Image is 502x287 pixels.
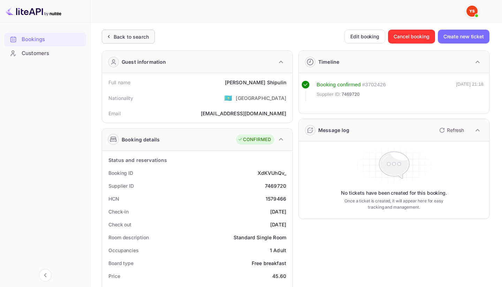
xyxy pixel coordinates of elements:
div: Bookings [22,36,83,44]
div: 1 Adult [270,247,286,254]
div: XdKVUhQv_ [258,169,286,177]
button: Edit booking [344,30,385,44]
div: Price [108,272,120,280]
div: Supplier ID [108,182,134,189]
div: [DATE] [270,208,286,215]
a: Bookings [4,33,86,46]
div: Booking ID [108,169,133,177]
div: # 3702426 [362,81,386,89]
div: Back to search [114,33,149,40]
button: Cancel booking [388,30,435,44]
div: Board type [108,259,134,267]
div: 45.60 [272,272,286,280]
span: Supplier ID: [317,91,341,98]
div: Timeline [318,58,339,65]
img: LiteAPI logo [6,6,61,17]
div: [EMAIL_ADDRESS][DOMAIN_NAME] [201,110,286,117]
div: [DATE] 21:18 [456,81,484,101]
span: United States [224,92,232,104]
div: 7469720 [265,182,286,189]
div: Check out [108,221,131,228]
div: Booking details [122,136,160,143]
div: Status and reservations [108,156,167,164]
div: Free breakfast [252,259,286,267]
p: Refresh [447,126,464,134]
div: Check-in [108,208,129,215]
div: Nationality [108,94,134,102]
div: Standard Single Room [234,234,286,241]
p: Once a ticket is created, it will appear here for easy tracking and management. [343,198,445,210]
span: 7469720 [342,91,360,98]
div: Room description [108,234,149,241]
div: [DATE] [270,221,286,228]
div: [GEOGRAPHIC_DATA] [236,94,286,102]
div: Message log [318,126,350,134]
button: Refresh [435,125,467,136]
p: No tickets have been created for this booking. [341,189,447,196]
div: Occupancies [108,247,139,254]
img: Yandex Support [466,6,478,17]
div: Full name [108,79,130,86]
button: Create new ticket [438,30,489,44]
div: Guest information [122,58,166,65]
div: [PERSON_NAME] Shipulin [225,79,286,86]
div: Booking confirmed [317,81,361,89]
a: Customers [4,47,86,60]
div: Customers [22,49,83,57]
button: Collapse navigation [39,269,52,281]
div: 1579466 [266,195,286,202]
div: HCN [108,195,119,202]
div: CONFIRMED [238,136,271,143]
div: Email [108,110,121,117]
